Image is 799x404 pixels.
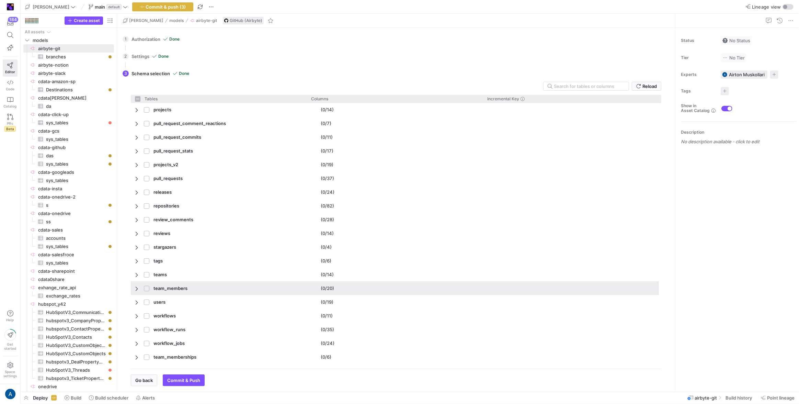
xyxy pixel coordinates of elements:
span: review_comments [153,213,193,226]
div: Press SPACE to select this row. [23,77,114,86]
span: Create asset [74,18,100,23]
span: cdata-click-up​​​​​​​​ [38,111,113,119]
a: Editor [3,59,18,77]
span: default [106,4,122,10]
a: exhange_rate_api​​​​​​​​ [23,283,114,292]
span: onedrive​​​​​​​​ [38,383,113,391]
a: sys_tables​​​​​​​​​ [23,259,114,267]
div: Press SPACE to select this row. [23,366,114,374]
a: PRsBeta [3,111,18,134]
span: Get started [4,342,16,350]
div: Press SPACE to select this row. [23,151,114,160]
span: hubspotv3_DealPropertyGroups​​​​​​​​​ [46,358,106,366]
div: Press SPACE to select this row. [131,268,659,281]
a: hubspotv3_ContactPropertyGroups​​​​​​​​​ [23,325,114,333]
span: GitHub (Airbyte) [230,18,262,23]
span: Beta [4,126,16,132]
div: Press SPACE to select this row. [23,341,114,349]
div: Press SPACE to select this row. [23,102,114,110]
div: Press SPACE to select this row. [23,135,114,143]
y42-import-column-renderer: (0/7) [321,121,331,126]
div: Press SPACE to select this row. [131,199,659,213]
span: Alerts [142,395,155,401]
span: cdata-onedrive​​​​​​​​ [38,210,113,217]
a: branches​​​​​​​​​ [23,53,114,61]
input: Search for tables or columns [554,83,623,89]
button: Commit & Push [163,374,205,386]
y42-import-column-renderer: (0/20) [321,285,334,291]
div: Press SPACE to select this row. [131,130,659,144]
a: HubSpotV3_Contacts​​​​​​​​​ [23,333,114,341]
span: Help [6,318,14,322]
span: Build scheduler [95,395,128,401]
div: Press SPACE to select this row. [23,69,114,77]
span: No Tier [722,55,745,60]
div: Press SPACE to select this row. [23,242,114,250]
a: cdata-amazon-sp​​​​​​​​ [23,77,114,86]
span: cdata-sales​​​​​​​​ [38,226,113,234]
a: hubspot_y42​​​​​​​​ [23,300,114,308]
div: Press SPACE to select this row. [23,110,114,119]
span: hubspotv3_ContactPropertyGroups​​​​​​​​​ [46,325,106,333]
span: HubSpotV3_Contacts​​​​​​​​​ [46,333,106,341]
a: cdata-gcs​​​​​​​​ [23,127,114,135]
p: Description [681,130,796,135]
span: sys_tables​​​​​​​​​ [46,259,106,267]
button: models [168,16,186,25]
span: cdata-sharepoint​​​​​​​​ [38,267,113,275]
div: Press SPACE to select this row. [23,292,114,300]
span: da​​​​​​​​​ [46,102,106,110]
a: cdata-insta​​​​​​​​ [23,184,114,193]
a: Destinations​​​​​​​​​ [23,86,114,94]
span: Tier [681,55,715,60]
a: exchange_rates​​​​​​​​​ [23,292,114,300]
span: Code [6,87,14,91]
span: Airton Muskollari [729,72,765,77]
y42-import-column-renderer: (0/17) [321,148,333,154]
div: Press SPACE to select this row. [23,176,114,184]
span: Commit & Push [167,378,200,383]
div: Press SPACE to select this row. [23,250,114,259]
span: pull_request_commits [153,131,201,144]
span: airbyte-git [695,395,717,401]
div: Press SPACE to select this row. [23,160,114,168]
a: cdata-sharepoint​​​​​​​​ [23,267,114,275]
y42-import-column-renderer: (0/37) [321,176,334,181]
span: models [170,18,184,23]
span: sys_tables​​​​​​​​​ [46,177,106,184]
span: HubSpotV3_Threads​​​​​​​​​ [46,366,106,374]
span: pull_request_comment_reactions [153,117,226,130]
a: HubSpotV3_Communications​​​​​​​​​ [23,308,114,316]
a: https://storage.googleapis.com/y42-prod-data-exchange/images/E4LAT4qaMCxLTOZoOQ32fao10ZFgsP4yJQ8S... [3,1,18,13]
span: sys_tables​​​​​​​​​ [46,135,106,143]
y42-import-column-renderer: (0/82) [321,203,334,209]
div: Press SPACE to select this row. [131,240,659,254]
div: Press SPACE to select this row. [23,143,114,151]
span: HubSpotV3_CustomObjectProperties​​​​​​​​​ [46,341,106,349]
button: Point lineage [758,392,798,404]
span: cdata-amazon-sp​​​​​​​​ [38,78,113,86]
y42-import-column-renderer: (0/35) [321,327,334,332]
span: s​​​​​​​​​ [46,201,106,209]
span: cdata[PERSON_NAME]​​​​​​​​ [38,94,113,102]
span: teams [153,268,167,281]
div: 184 [8,17,18,22]
div: Press SPACE to select this row. [23,382,114,391]
y42-import-column-renderer: (0/4) [321,244,332,250]
span: workflows [153,309,176,323]
div: Press SPACE to select this row. [23,300,114,308]
span: Lineage view [752,4,781,10]
span: Go back [135,378,153,383]
span: cdata-googleads​​​​​​​​ [38,168,113,176]
span: airbyte-git [196,18,217,23]
y42-import-column-renderer: (0/14) [321,272,334,277]
a: cdata-salesfroce​​​​​​​​ [23,250,114,259]
span: team_memberships [153,350,196,364]
button: Build [61,392,84,404]
span: pull_requests [153,172,183,185]
div: Press SPACE to select this row. [23,316,114,325]
button: No tierNo Tier [721,53,746,62]
div: Press SPACE to select this row. [23,119,114,127]
y42-import-column-renderer: (0/6) [321,258,331,263]
div: Press SPACE to select this row. [23,44,114,53]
